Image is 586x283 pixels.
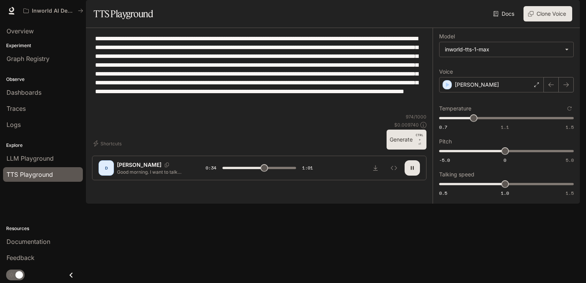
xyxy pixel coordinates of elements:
button: Reset to default [565,104,574,113]
div: inworld-tts-1-max [439,42,573,57]
div: inworld-tts-1-max [445,46,561,53]
button: GenerateCTRL +⏎ [387,130,426,150]
p: Good morning. I want to talk about [PERSON_NAME] in this video. I was headed out of my house [DAT... [117,169,187,175]
button: Download audio [368,160,383,176]
p: ⏎ [416,133,423,146]
span: 1.5 [566,190,574,196]
p: Pitch [439,139,452,144]
button: All workspaces [20,3,87,18]
span: 0.7 [439,124,447,130]
span: 1.5 [566,124,574,130]
span: 1.0 [501,190,509,196]
p: [PERSON_NAME] [455,81,499,89]
span: 1:01 [302,164,313,172]
div: D [100,162,112,174]
p: Voice [439,69,453,74]
p: [PERSON_NAME] [117,161,161,169]
span: -5.0 [439,157,450,163]
p: Inworld AI Demos [32,8,75,14]
span: 0:34 [206,164,216,172]
p: Temperature [439,106,471,111]
span: 5.0 [566,157,574,163]
p: Model [439,34,455,39]
a: Docs [492,6,517,21]
button: Shortcuts [92,137,125,150]
h1: TTS Playground [94,6,153,21]
button: Copy Voice ID [161,163,172,167]
p: CTRL + [416,133,423,142]
button: Inspect [386,160,402,176]
button: Clone Voice [523,6,572,21]
span: 0 [504,157,506,163]
span: 0.5 [439,190,447,196]
span: 1.1 [501,124,509,130]
p: Talking speed [439,172,474,177]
